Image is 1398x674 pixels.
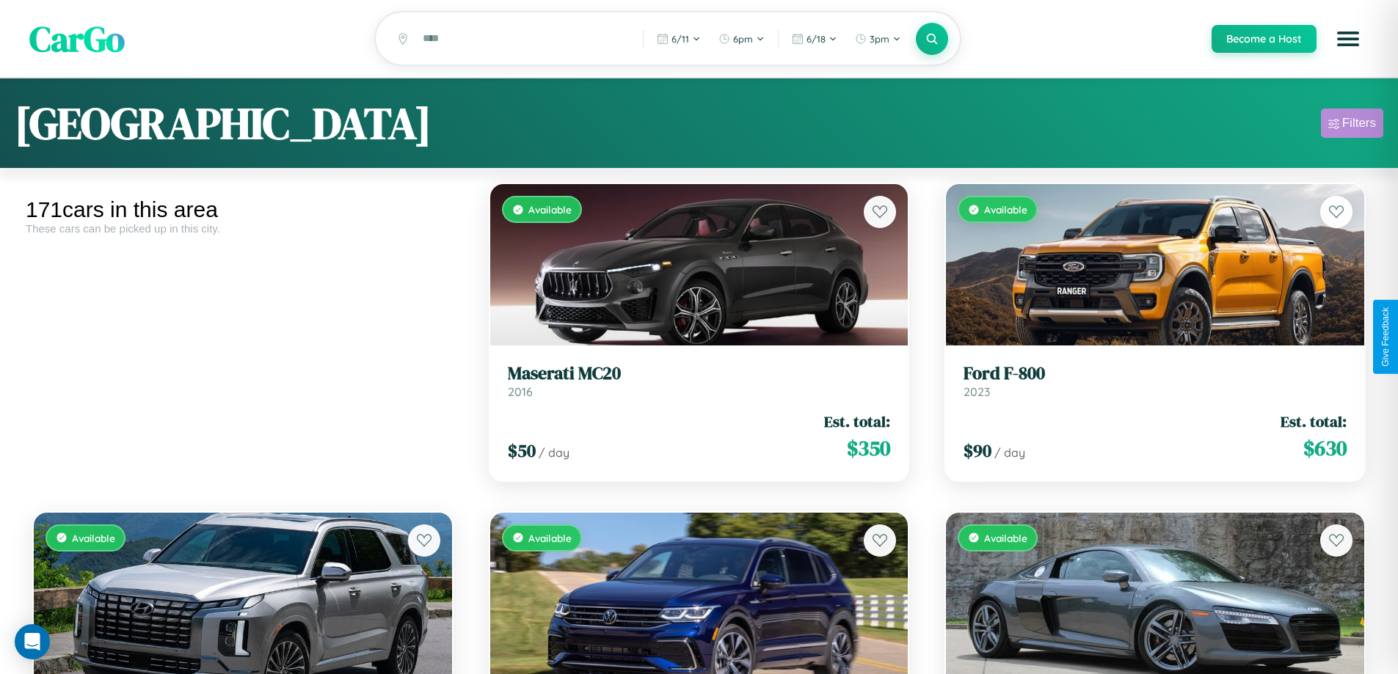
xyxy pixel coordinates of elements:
[847,433,890,463] span: $ 350
[733,33,753,45] span: 6pm
[1303,433,1347,463] span: $ 630
[1281,411,1347,432] span: Est. total:
[671,33,689,45] span: 6 / 11
[984,203,1027,216] span: Available
[508,384,533,399] span: 2016
[870,33,889,45] span: 3pm
[15,624,50,659] div: Open Intercom Messenger
[994,445,1025,460] span: / day
[649,27,708,51] button: 6/11
[848,27,909,51] button: 3pm
[528,532,572,544] span: Available
[984,532,1027,544] span: Available
[15,93,432,153] h1: [GEOGRAPHIC_DATA]
[1380,307,1391,367] div: Give Feedback
[539,445,569,460] span: / day
[807,33,826,45] span: 6 / 18
[1321,109,1383,138] button: Filters
[964,439,991,463] span: $ 90
[528,203,572,216] span: Available
[29,15,125,63] span: CarGo
[964,363,1347,384] h3: Ford F-800
[824,411,890,432] span: Est. total:
[26,197,460,222] div: 171 cars in this area
[508,439,536,463] span: $ 50
[784,27,845,51] button: 6/18
[964,363,1347,399] a: Ford F-8002023
[1212,25,1317,53] button: Become a Host
[711,27,772,51] button: 6pm
[508,363,891,399] a: Maserati MC202016
[508,363,891,384] h3: Maserati MC20
[72,532,115,544] span: Available
[964,384,990,399] span: 2023
[26,222,460,235] div: These cars can be picked up in this city.
[1342,116,1376,131] div: Filters
[1328,18,1369,59] button: Open menu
